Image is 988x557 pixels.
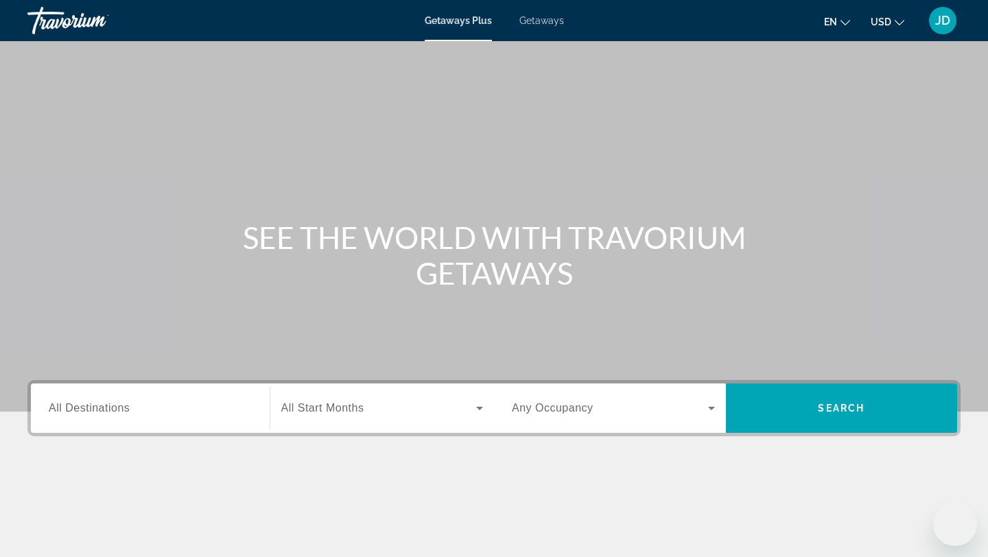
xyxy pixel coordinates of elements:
[824,16,837,27] span: en
[871,12,904,32] button: Change currency
[925,6,961,35] button: User Menu
[519,15,564,26] a: Getaways
[27,3,165,38] a: Travorium
[49,402,130,414] span: All Destinations
[824,12,850,32] button: Change language
[237,220,751,291] h1: SEE THE WORLD WITH TRAVORIUM GETAWAYS
[933,502,977,546] iframe: Button to launch messaging window
[871,16,891,27] span: USD
[31,383,957,433] div: Search widget
[726,383,958,433] button: Search
[818,403,864,414] span: Search
[281,402,364,414] span: All Start Months
[49,401,252,417] input: Select destination
[935,14,950,27] span: JD
[425,15,492,26] a: Getaways Plus
[512,402,593,414] span: Any Occupancy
